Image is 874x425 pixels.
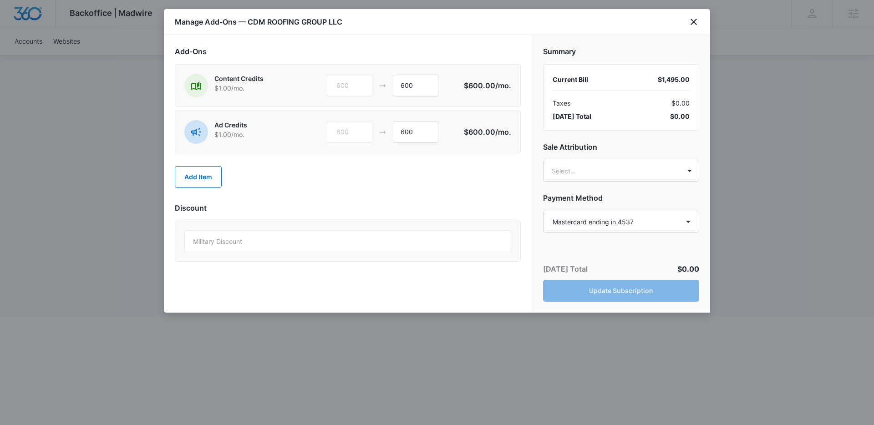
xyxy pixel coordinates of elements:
button: close [688,16,699,27]
h1: Manage Add-Ons — CDM ROOFING GROUP LLC [175,16,342,27]
h2: Add-Ons [175,46,521,57]
p: $1.00 /mo. [214,83,294,93]
p: $1.00 /mo. [214,130,294,139]
span: $0.00 [671,98,690,108]
span: [DATE] Total [553,111,591,121]
p: $600.00 [464,126,511,137]
span: Taxes [553,98,570,108]
input: 1 [393,121,438,143]
span: /mo. [495,81,511,90]
button: Add Item [175,166,222,188]
h2: Sale Attribution [543,142,699,152]
p: [DATE] Total [543,263,588,274]
div: $1,495.00 [658,75,690,84]
span: /mo. [495,127,511,137]
span: $0.00 [677,264,699,273]
input: 1 [393,75,438,96]
p: $600.00 [464,80,511,91]
p: Ad Credits [214,120,294,130]
p: Content Credits [214,74,294,83]
h2: Discount [175,202,521,213]
h2: Summary [543,46,699,57]
span: Current Bill [553,76,588,83]
h2: Payment Method [543,192,699,203]
span: $0.00 [670,111,690,121]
